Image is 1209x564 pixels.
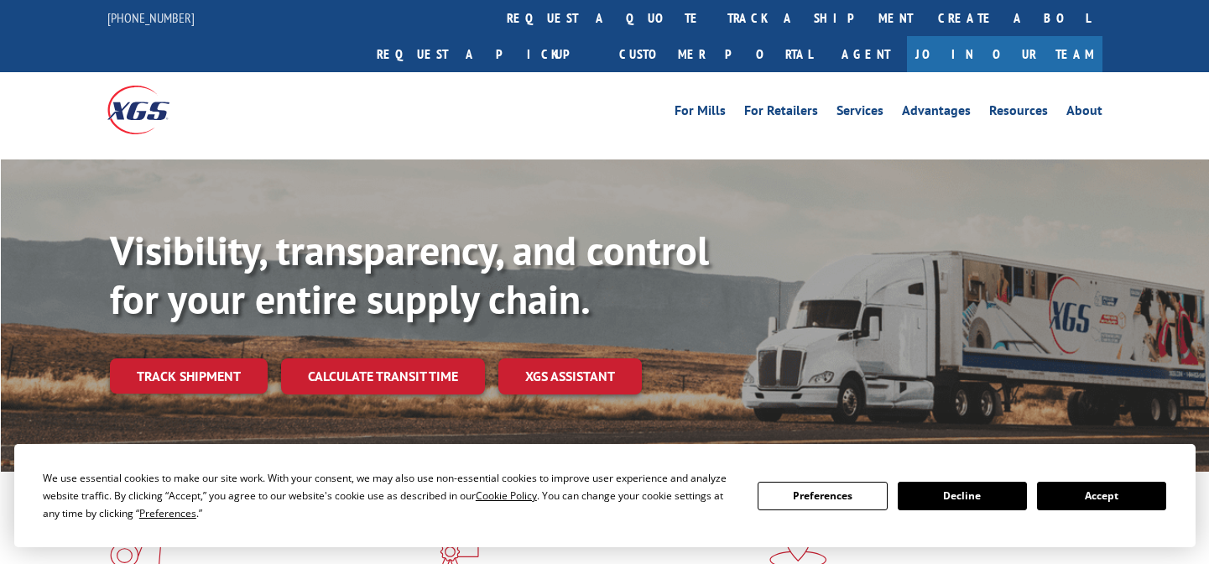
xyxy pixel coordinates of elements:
[758,482,887,510] button: Preferences
[14,444,1196,547] div: Cookie Consent Prompt
[898,482,1027,510] button: Decline
[139,506,196,520] span: Preferences
[110,358,268,394] a: Track shipment
[476,488,537,503] span: Cookie Policy
[107,9,195,26] a: [PHONE_NUMBER]
[281,358,485,394] a: Calculate transit time
[110,224,709,325] b: Visibility, transparency, and control for your entire supply chain.
[43,469,737,522] div: We use essential cookies to make our site work. With your consent, we may also use non-essential ...
[989,104,1048,123] a: Resources
[675,104,726,123] a: For Mills
[836,104,883,123] a: Services
[498,358,642,394] a: XGS ASSISTANT
[902,104,971,123] a: Advantages
[1066,104,1102,123] a: About
[607,36,825,72] a: Customer Portal
[1037,482,1166,510] button: Accept
[744,104,818,123] a: For Retailers
[825,36,907,72] a: Agent
[907,36,1102,72] a: Join Our Team
[364,36,607,72] a: Request a pickup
